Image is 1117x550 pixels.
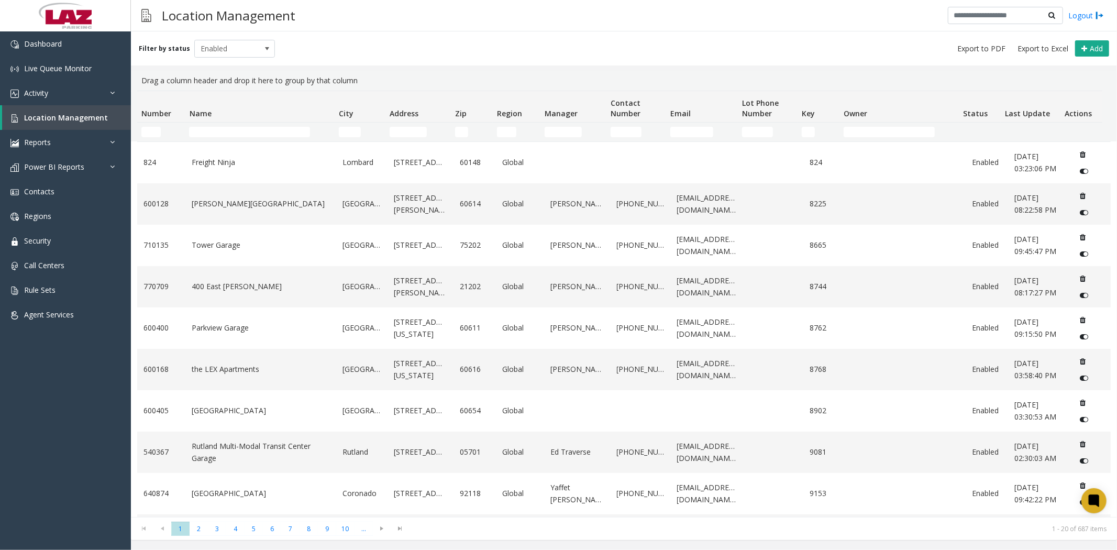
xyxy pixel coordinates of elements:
[1014,482,1062,505] a: [DATE] 09:42:22 PM
[550,364,604,375] a: [PERSON_NAME]
[281,522,300,536] span: Page 7
[263,522,281,536] span: Page 6
[10,262,19,270] img: 'icon'
[1096,10,1104,21] img: logout
[802,127,815,137] input: Key Filter
[339,127,361,137] input: City Filter
[355,522,373,536] span: Page 11
[24,211,51,221] span: Regions
[192,405,330,416] a: [GEOGRAPHIC_DATA]
[1075,312,1091,328] button: Delete
[139,44,190,53] label: Filter by status
[611,98,640,118] span: Contact Number
[497,108,522,118] span: Region
[677,441,737,464] a: [EMAIL_ADDRESS][DOMAIN_NAME]
[502,405,538,416] a: Global
[192,239,330,251] a: Tower Garage
[1075,370,1094,387] button: Disable
[460,364,490,375] a: 60616
[1075,229,1091,246] button: Delete
[394,316,448,340] a: [STREET_ADDRESS][US_STATE]
[1075,204,1094,221] button: Disable
[677,316,737,340] a: [EMAIL_ADDRESS][DOMAIN_NAME]
[810,446,839,458] a: 9081
[810,157,839,168] a: 824
[390,127,427,137] input: Address Filter
[502,198,538,210] a: Global
[550,322,604,334] a: [PERSON_NAME]
[810,322,839,334] a: 8762
[1014,358,1056,380] span: [DATE] 03:58:40 PM
[550,446,604,458] a: Ed Traverse
[617,198,665,210] a: [PHONE_NUMBER]
[24,113,108,123] span: Location Management
[617,364,665,375] a: [PHONE_NUMBER]
[617,239,665,251] a: [PHONE_NUMBER]
[24,236,51,246] span: Security
[502,281,538,292] a: Global
[157,3,301,28] h3: Location Management
[802,108,815,118] span: Key
[1068,10,1104,21] a: Logout
[972,322,1002,334] a: Enabled
[497,127,516,137] input: Region Filter
[617,322,665,334] a: [PHONE_NUMBER]
[810,405,839,416] a: 8902
[1090,43,1103,53] span: Add
[1075,494,1094,511] button: Disable
[1014,234,1062,257] a: [DATE] 09:45:47 PM
[460,239,490,251] a: 75202
[137,71,1111,91] div: Drag a column header and drop it here to group by that column
[171,522,190,536] span: Page 1
[24,162,84,172] span: Power BI Reports
[208,522,226,536] span: Page 3
[844,108,867,118] span: Owner
[972,281,1002,292] a: Enabled
[24,88,48,98] span: Activity
[1014,317,1056,338] span: [DATE] 09:15:50 PM
[192,157,330,168] a: Freight Ninja
[1075,270,1091,287] button: Delete
[335,123,385,141] td: City Filter
[810,198,839,210] a: 8225
[550,281,604,292] a: [PERSON_NAME]
[394,446,448,458] a: [STREET_ADDRESS]
[192,364,330,375] a: the LEX Apartments
[192,488,330,499] a: [GEOGRAPHIC_DATA]
[460,446,490,458] a: 05701
[394,405,448,416] a: [STREET_ADDRESS]
[1075,146,1091,163] button: Delete
[677,234,737,257] a: [EMAIL_ADDRESS][DOMAIN_NAME]
[24,310,74,320] span: Agent Services
[972,157,1002,168] a: Enabled
[300,522,318,536] span: Page 8
[192,281,330,292] a: 400 East [PERSON_NAME]
[342,405,381,416] a: [GEOGRAPHIC_DATA]
[972,239,1002,251] a: Enabled
[245,522,263,536] span: Page 5
[460,405,490,416] a: 60654
[10,188,19,196] img: 'icon'
[953,41,1010,56] button: Export to PDF
[137,123,185,141] td: Number Filter
[617,488,665,499] a: [PHONE_NUMBER]
[342,281,381,292] a: [GEOGRAPHIC_DATA]
[677,192,737,216] a: [EMAIL_ADDRESS][DOMAIN_NAME]
[24,137,51,147] span: Reports
[185,123,334,141] td: Name Filter
[460,281,490,292] a: 21202
[502,322,538,334] a: Global
[502,446,538,458] a: Global
[10,90,19,98] img: 'icon'
[192,198,330,210] a: [PERSON_NAME][GEOGRAPHIC_DATA]
[375,524,389,533] span: Go to the next page
[143,488,179,499] a: 640874
[670,108,691,118] span: Email
[339,108,353,118] span: City
[1001,123,1060,141] td: Last Update Filter
[677,275,737,299] a: [EMAIL_ADDRESS][DOMAIN_NAME]
[959,123,1001,141] td: Status Filter
[1075,436,1091,453] button: Delete
[502,157,538,168] a: Global
[143,405,179,416] a: 600405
